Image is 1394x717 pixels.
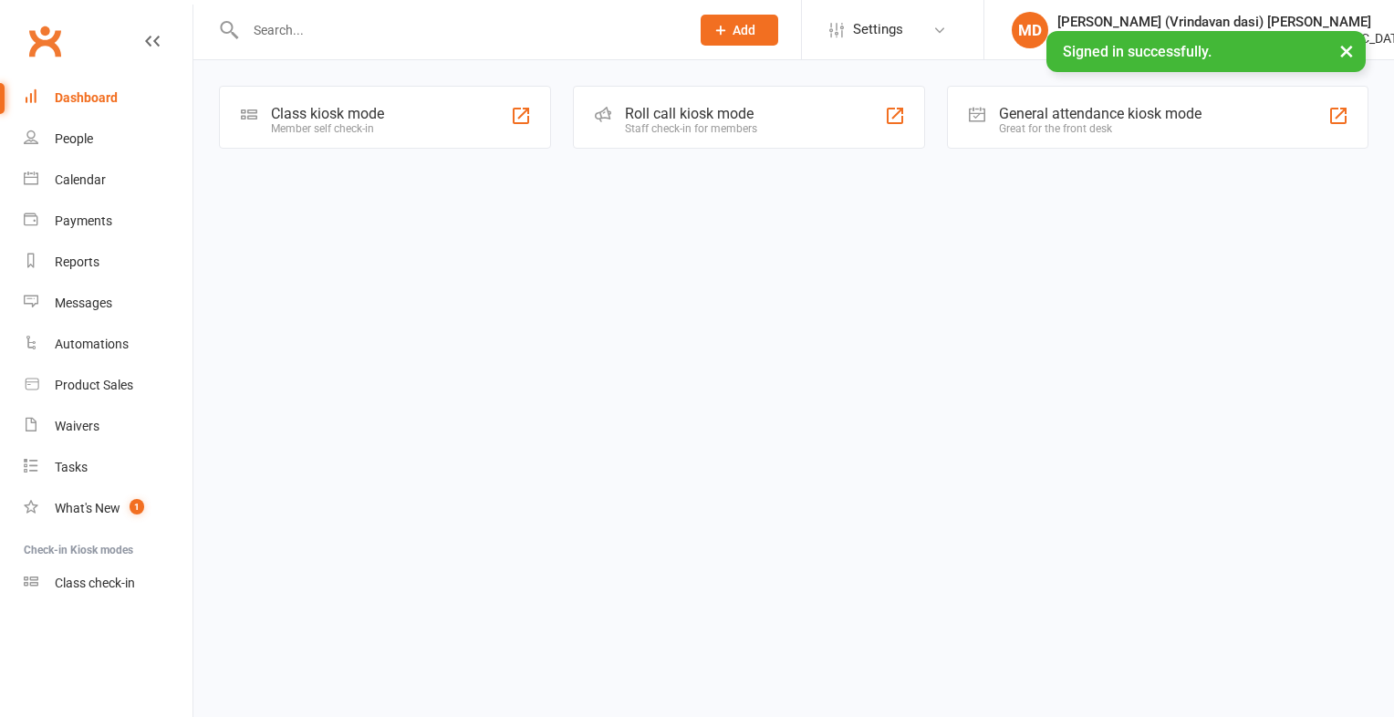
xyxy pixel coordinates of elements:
a: Calendar [24,160,192,201]
span: Settings [853,9,903,50]
a: Dashboard [24,78,192,119]
div: Class check-in [55,576,135,590]
a: Clubworx [22,18,68,64]
span: 1 [130,499,144,514]
div: Staff check-in for members [625,122,757,135]
a: Tasks [24,447,192,488]
div: General attendance kiosk mode [999,105,1202,122]
div: Calendar [55,172,106,187]
a: Reports [24,242,192,283]
div: Reports [55,255,99,269]
a: Automations [24,324,192,365]
a: People [24,119,192,160]
a: Waivers [24,406,192,447]
div: Class kiosk mode [271,105,384,122]
div: Messages [55,296,112,310]
input: Search... [240,17,677,43]
button: × [1330,31,1363,70]
div: Automations [55,337,129,351]
div: People [55,131,93,146]
div: Dashboard [55,90,118,105]
div: Tasks [55,460,88,474]
a: Messages [24,283,192,324]
button: Add [701,15,778,46]
div: Waivers [55,419,99,433]
div: Great for the front desk [999,122,1202,135]
div: What's New [55,501,120,515]
div: Payments [55,213,112,228]
span: Signed in successfully. [1063,43,1212,60]
a: Class kiosk mode [24,563,192,604]
a: Product Sales [24,365,192,406]
a: Payments [24,201,192,242]
div: Member self check-in [271,122,384,135]
div: Roll call kiosk mode [625,105,757,122]
a: What's New1 [24,488,192,529]
div: MD [1012,12,1048,48]
span: Add [733,23,755,37]
div: Product Sales [55,378,133,392]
